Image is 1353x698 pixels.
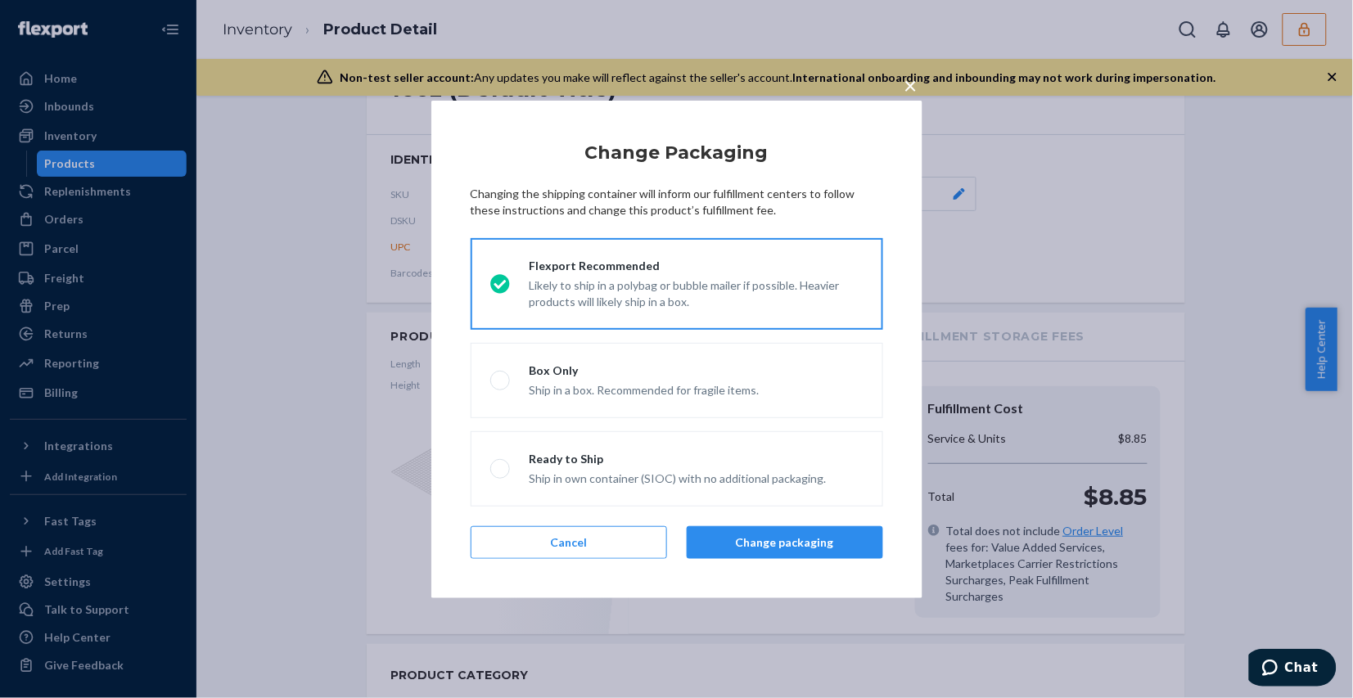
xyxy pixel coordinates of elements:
[1249,649,1337,690] iframe: Opens a widget where you can chat to one of our agents
[530,467,827,487] div: Ship in own container (SIOC) with no additional packaging.
[687,526,883,559] button: Change packaging
[530,258,864,274] div: Flexport Recommended
[530,451,827,467] div: Ready to Ship
[904,71,918,99] span: ×
[530,363,760,379] div: Box Only
[471,526,667,559] button: Cancel
[471,140,883,166] h2: Change Packaging
[471,186,883,218] p: Changing the shipping container will inform our fulfillment centers to follow these instructions ...
[530,274,864,310] div: Likely to ship in a polybag or bubble mailer if possible. Heavier products will likely ship in a ...
[530,379,760,399] div: Ship in a box. Recommended for fragile items.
